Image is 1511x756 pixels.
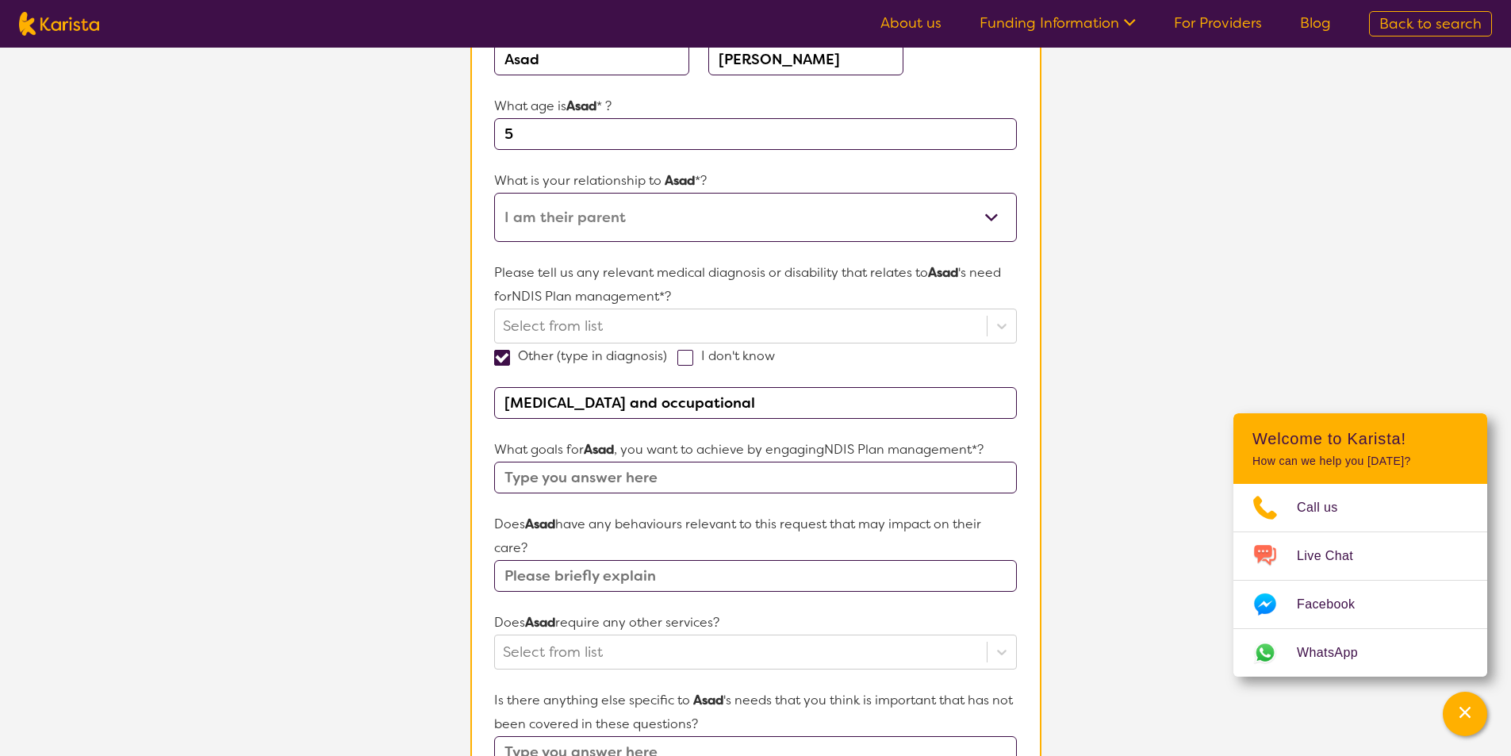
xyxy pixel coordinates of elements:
span: Facebook [1297,593,1374,616]
button: Channel Menu [1443,692,1487,736]
div: Channel Menu [1233,413,1487,677]
label: I don't know [677,347,785,364]
p: Is there anything else specific to 's needs that you think is important that has not been covered... [494,689,1016,736]
a: Web link opens in a new tab. [1233,629,1487,677]
strong: Asad [566,98,596,114]
input: Type you answer here [494,462,1016,493]
a: Blog [1300,13,1331,33]
strong: Asad [525,614,555,631]
a: For Providers [1174,13,1262,33]
a: About us [880,13,941,33]
p: Does have any behaviours relevant to this request that may impact on their care? [494,512,1016,560]
strong: Asad [928,264,958,281]
p: What is your relationship to *? [494,169,1016,193]
p: What age is * ? [494,94,1016,118]
span: Back to search [1379,14,1482,33]
span: WhatsApp [1297,641,1377,665]
p: Does require any other services? [494,611,1016,635]
a: Back to search [1369,11,1492,36]
strong: Asad [584,441,614,458]
h2: Welcome to Karista! [1252,429,1468,448]
p: How can we help you [DATE]? [1252,455,1468,468]
strong: Asad [525,516,555,532]
span: Call us [1297,496,1357,520]
img: Karista logo [19,12,99,36]
strong: Asad [693,692,723,708]
input: Please type diagnosis [494,387,1016,419]
p: Please tell us any relevant medical diagnosis or disability that relates to 's need for NDIS Plan... [494,261,1016,309]
strong: Asad [665,172,695,189]
label: Other (type in diagnosis) [494,347,677,364]
input: Type here [494,118,1016,150]
a: Funding Information [980,13,1136,33]
span: Live Chat [1297,544,1372,568]
ul: Choose channel [1233,484,1487,677]
input: Please briefly explain [494,560,1016,592]
p: What goals for , you want to achieve by engaging NDIS Plan management *? [494,438,1016,462]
